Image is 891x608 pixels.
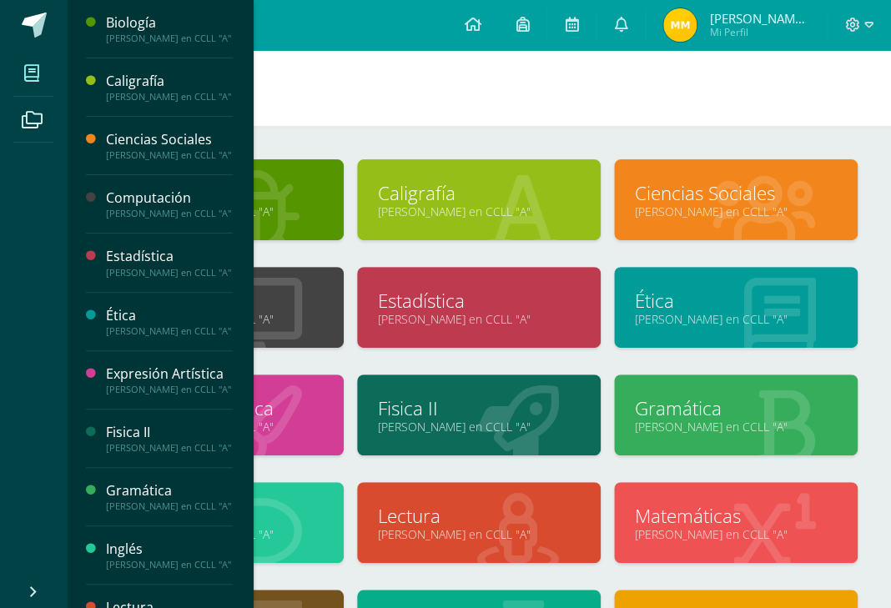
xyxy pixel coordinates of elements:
[378,395,580,421] a: Fisica II
[106,91,233,103] div: [PERSON_NAME] en CCLL "A"
[635,503,837,529] a: Matemáticas
[106,500,233,512] div: [PERSON_NAME] en CCLL "A"
[378,180,580,206] a: Caligrafía
[106,364,233,395] a: Expresión Artística[PERSON_NAME] en CCLL "A"
[106,188,233,208] div: Computación
[106,423,233,454] a: Fisica II[PERSON_NAME] en CCLL "A"
[106,72,233,103] a: Caligrafía[PERSON_NAME] en CCLL "A"
[106,130,233,161] a: Ciencias Sociales[PERSON_NAME] en CCLL "A"
[106,384,233,395] div: [PERSON_NAME] en CCLL "A"
[106,364,233,384] div: Expresión Artística
[709,25,809,39] span: Mi Perfil
[106,267,233,279] div: [PERSON_NAME] en CCLL "A"
[635,526,837,542] a: [PERSON_NAME] en CCLL "A"
[635,204,837,219] a: [PERSON_NAME] en CCLL "A"
[106,481,233,500] div: Gramática
[106,188,233,219] a: Computación[PERSON_NAME] en CCLL "A"
[106,247,233,266] div: Estadística
[378,419,580,435] a: [PERSON_NAME] en CCLL "A"
[106,208,233,219] div: [PERSON_NAME] en CCLL "A"
[106,306,233,337] a: Ética[PERSON_NAME] en CCLL "A"
[106,306,233,325] div: Ética
[106,13,233,33] div: Biología
[106,423,233,442] div: Fisica II
[378,204,580,219] a: [PERSON_NAME] en CCLL "A"
[635,419,837,435] a: [PERSON_NAME] en CCLL "A"
[106,247,233,278] a: Estadística[PERSON_NAME] en CCLL "A"
[635,311,837,327] a: [PERSON_NAME] en CCLL "A"
[106,481,233,512] a: Gramática[PERSON_NAME] en CCLL "A"
[106,72,233,91] div: Caligrafía
[663,8,697,42] img: cdf52274617db897cab2882f909c643a.png
[709,10,809,27] span: [PERSON_NAME] [GEOGRAPHIC_DATA]
[106,442,233,454] div: [PERSON_NAME] en CCLL "A"
[106,33,233,44] div: [PERSON_NAME] en CCLL "A"
[106,130,233,149] div: Ciencias Sociales
[635,180,837,206] a: Ciencias Sociales
[378,526,580,542] a: [PERSON_NAME] en CCLL "A"
[106,325,233,337] div: [PERSON_NAME] en CCLL "A"
[106,149,233,161] div: [PERSON_NAME] en CCLL "A"
[635,395,837,421] a: Gramática
[106,540,233,559] div: Inglés
[378,503,580,529] a: Lectura
[635,288,837,314] a: Ética
[106,559,233,570] div: [PERSON_NAME] en CCLL "A"
[378,311,580,327] a: [PERSON_NAME] en CCLL "A"
[106,540,233,570] a: Inglés[PERSON_NAME] en CCLL "A"
[106,13,233,44] a: Biología[PERSON_NAME] en CCLL "A"
[378,288,580,314] a: Estadística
